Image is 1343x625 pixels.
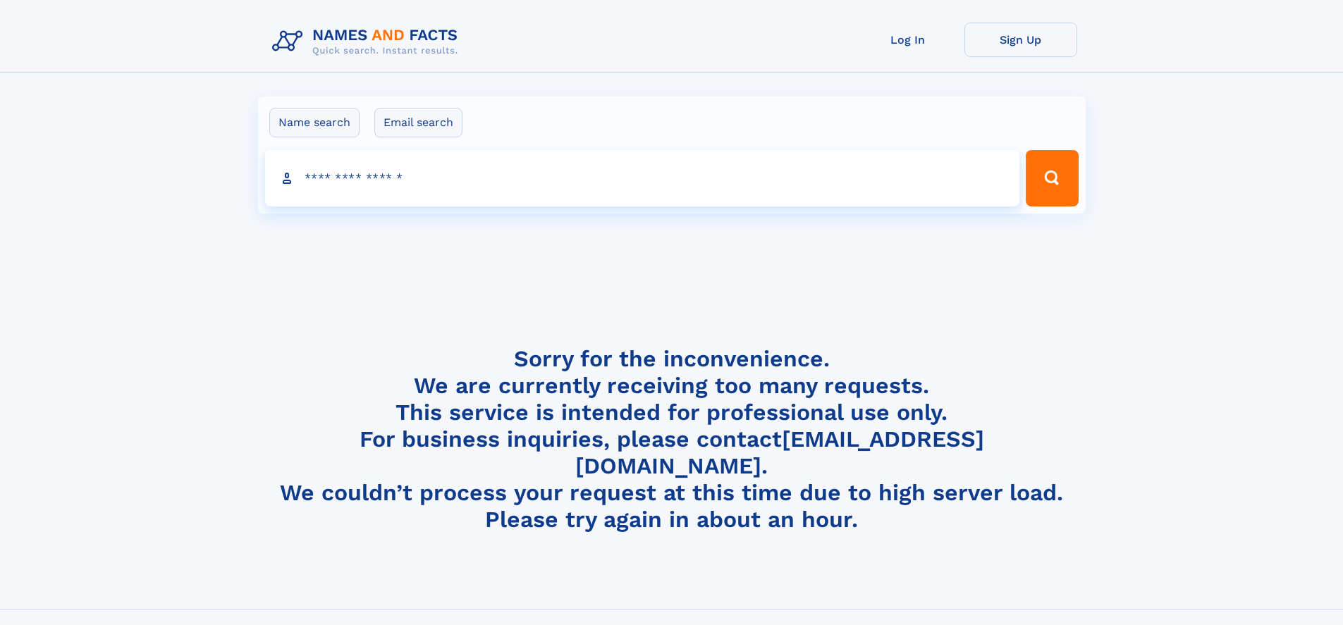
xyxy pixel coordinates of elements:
[374,108,462,137] label: Email search
[265,150,1020,206] input: search input
[266,23,470,61] img: Logo Names and Facts
[964,23,1077,57] a: Sign Up
[266,345,1077,533] h4: Sorry for the inconvenience. We are currently receiving too many requests. This service is intend...
[852,23,964,57] a: Log In
[269,108,360,137] label: Name search
[575,426,984,479] a: [EMAIL_ADDRESS][DOMAIN_NAME]
[1026,150,1078,206] button: Search Button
